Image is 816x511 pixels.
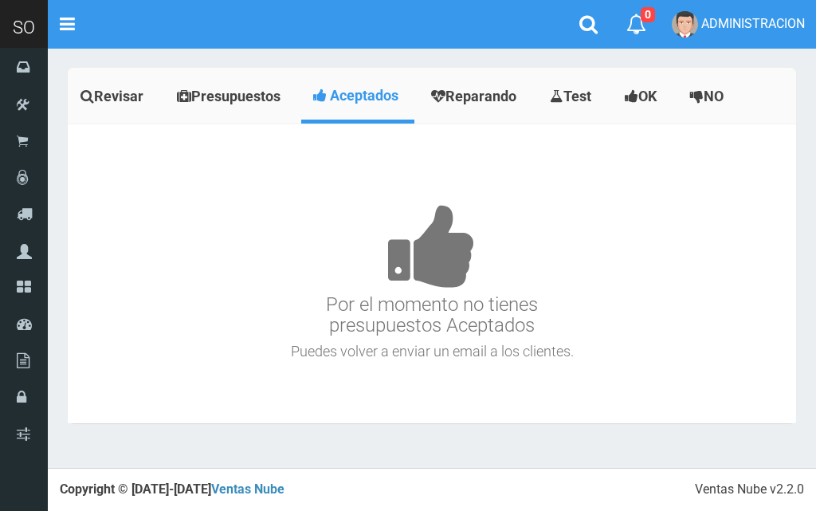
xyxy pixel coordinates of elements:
[445,88,516,104] span: Reparando
[612,72,673,121] a: OK
[164,72,297,121] a: Presupuestos
[68,72,160,121] a: Revisar
[301,72,414,120] a: Aceptados
[211,482,284,497] a: Ventas Nube
[537,72,608,121] a: Test
[641,7,655,22] span: 0
[677,72,740,121] a: NO
[701,16,805,31] span: ADMINISTRACION
[418,72,533,121] a: Reparando
[94,88,143,104] span: Revisar
[695,481,804,499] div: Ventas Nube v2.2.0
[72,344,792,360] h4: Puedes volver a enviar un email a los clientes.
[60,482,284,497] strong: Copyright © [DATE]-[DATE]
[330,87,398,104] span: Aceptados
[72,156,792,336] h3: Por el momento no tienes presupuestos Aceptados
[704,88,724,104] span: NO
[563,88,591,104] span: Test
[672,11,698,37] img: User Image
[191,88,280,104] span: Presupuestos
[638,88,657,104] span: OK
